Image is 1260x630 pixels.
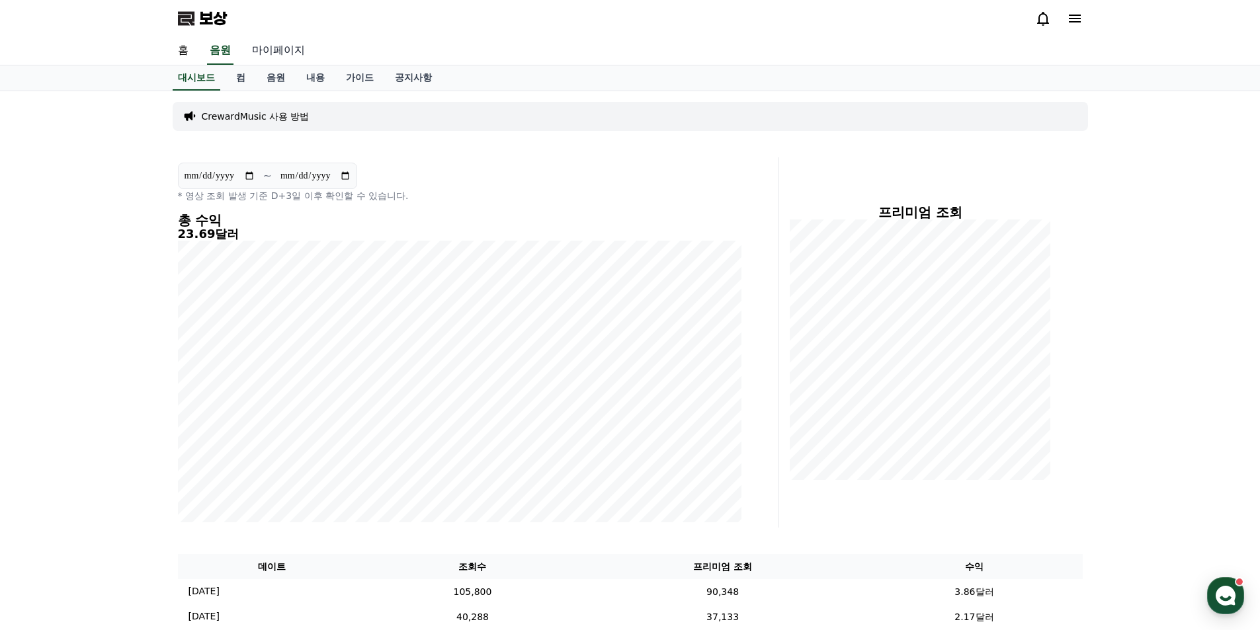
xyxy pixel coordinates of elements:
font: 마이페이지 [252,44,305,56]
a: CrewardMusic 사용 방법 [202,110,310,123]
a: 음원 [256,65,296,91]
a: 음원 [207,37,233,65]
a: 마이페이지 [241,37,315,65]
font: 대시보드 [178,72,215,83]
font: ~ [263,169,272,182]
a: 홈 [167,37,199,65]
a: 공지사항 [384,65,442,91]
font: 90,348 [706,586,739,596]
font: 23.69달러 [178,227,239,241]
font: 가이드 [346,72,374,83]
span: 설정 [204,439,220,450]
font: 조회수 [458,561,486,572]
font: 보상 [199,9,227,28]
a: 홈 [4,419,87,452]
font: CrewardMusic 사용 방법 [202,111,310,122]
font: 총 수익 [178,212,222,228]
font: 컴 [236,72,245,83]
font: 프리미엄 조회 [693,561,752,572]
font: 40,288 [456,611,489,621]
font: 2.17달러 [954,611,993,621]
font: [DATE] [189,611,220,621]
font: 음원 [210,44,231,56]
a: 설정 [171,419,254,452]
span: 홈 [42,439,50,450]
font: * 영상 조회 발생 기준 D+3일 이후 확인할 수 있습니다. [178,190,409,201]
a: 가이드 [335,65,384,91]
a: 보상 [178,8,227,29]
font: 프리미엄 조회 [878,204,962,220]
font: 수익 [965,561,984,572]
span: 대화 [121,440,137,450]
font: [DATE] [189,586,220,596]
font: 데이트 [258,561,286,572]
font: 내용 [306,72,325,83]
font: 음원 [267,72,285,83]
font: 105,800 [454,586,492,596]
a: 대화 [87,419,171,452]
a: 대시보드 [173,65,220,91]
a: 컴 [226,65,256,91]
font: 3.86달러 [954,586,993,596]
font: 37,133 [706,611,739,621]
font: 홈 [178,44,189,56]
font: 공지사항 [395,72,432,83]
a: 내용 [296,65,335,91]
